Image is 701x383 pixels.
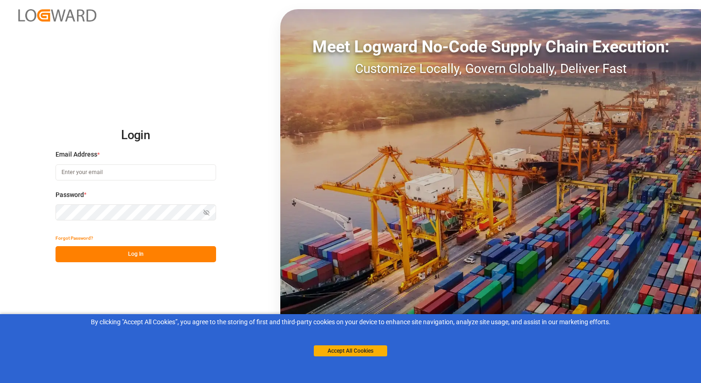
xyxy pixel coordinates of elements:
[314,345,387,356] button: Accept All Cookies
[280,59,701,79] div: Customize Locally, Govern Globally, Deliver Fast
[280,34,701,59] div: Meet Logward No-Code Supply Chain Execution:
[6,317,695,327] div: By clicking "Accept All Cookies”, you agree to the storing of first and third-party cookies on yo...
[56,230,93,246] button: Forgot Password?
[56,164,216,180] input: Enter your email
[56,190,84,200] span: Password
[56,150,97,159] span: Email Address
[56,246,216,262] button: Log In
[56,121,216,150] h2: Login
[18,9,96,22] img: Logward_new_orange.png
